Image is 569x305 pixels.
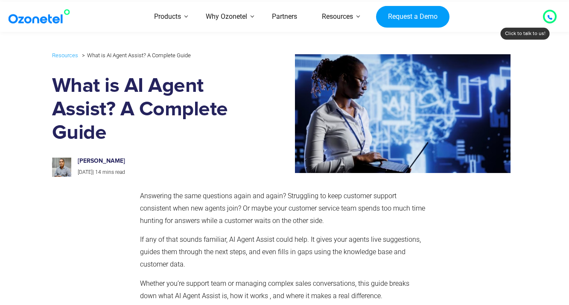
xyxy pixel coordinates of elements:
[309,2,365,32] a: Resources
[102,169,125,175] span: mins read
[52,74,246,145] h1: What is AI Agent Assist? A Complete Guide
[140,234,426,270] p: If any of that sounds familiar, AI Agent Assist could help. It gives your agents live suggestions...
[140,278,426,302] p: Whether you’re support team or managing complex sales conversations, this guide breaks down what ...
[140,190,426,227] p: Answering the same questions again and again? Struggling to keep customer support consistent when...
[78,169,93,175] span: [DATE]
[376,6,449,28] a: Request a Demo
[52,158,71,177] img: prashanth-kancherla_avatar_1-200x200.jpeg
[95,169,101,175] span: 14
[80,50,191,61] li: What is AI Agent Assist? A Complete Guide
[52,50,78,60] a: Resources
[142,2,193,32] a: Products
[78,158,237,165] h6: [PERSON_NAME]
[78,168,237,177] p: |
[260,2,309,32] a: Partners
[193,2,260,32] a: Why Ozonetel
